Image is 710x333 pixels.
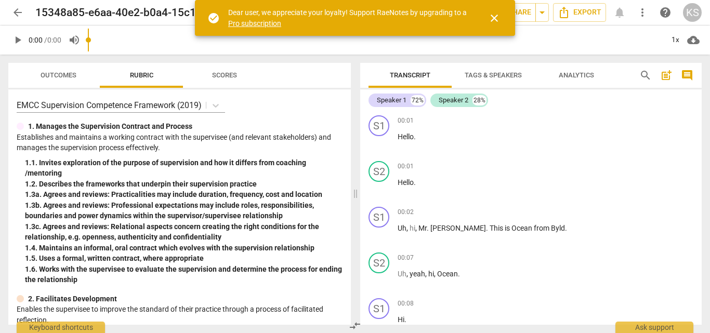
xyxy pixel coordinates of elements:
span: Export [558,6,601,19]
span: close [488,12,501,24]
span: , [415,224,418,232]
button: Add summary [658,67,675,84]
div: 28% [472,95,487,105]
span: Hello [398,178,414,187]
h2: 15348a85-e6aa-40e2-b0a4-15c1bd2a864c_AnujJoshi@Auro(00919966812534)_20250922110755 [35,6,320,19]
p: Establishes and maintains a working contract with the supervisee (and relevant stakeholders) and ... [17,132,343,153]
span: arrow_back [11,6,24,19]
div: Change speaker [369,252,389,273]
div: Keyboard shortcuts [17,322,105,333]
span: . [404,315,406,324]
div: Change speaker [369,115,389,136]
span: play_arrow [11,34,24,46]
div: 1. 3a. Agrees and reviews: Practicalities may include duration, frequency, cost and location [25,189,343,200]
span: Filler word [398,270,406,278]
span: Transcript [390,71,430,79]
div: Ask support [615,322,693,333]
div: Change speaker [369,161,389,182]
span: , [406,224,410,232]
span: 00:01 [398,116,414,125]
span: / 0:00 [44,36,61,44]
span: 00:02 [398,208,414,217]
button: Export [553,3,606,22]
span: . [458,270,460,278]
span: comment [681,69,693,82]
div: Speaker 1 [377,95,406,105]
div: 72% [411,95,425,105]
span: . [414,178,416,187]
div: Dear user, we appreciate your loyalty! Support RaeNotes by upgrading to a [228,7,469,29]
p: Enables the supervisee to improve the standard of their practice through a process of facilitated... [17,304,343,325]
span: Analytics [559,71,594,79]
button: Close [482,6,507,31]
span: 00:08 [398,299,414,308]
div: 1. 3b. Agrees and reviews: Professional expectations may include roles, responsibilities, boundar... [25,200,343,221]
span: Rubric [130,71,153,79]
span: from [534,224,551,232]
span: Hi [398,315,404,324]
span: 00:07 [398,254,414,262]
span: [PERSON_NAME] [430,224,486,232]
span: 0:00 [29,36,43,44]
div: Change speaker [369,207,389,228]
span: compare_arrows [349,319,361,332]
span: Ocean [437,270,458,278]
span: , [434,270,437,278]
div: Speaker 2 [439,95,468,105]
a: Help [656,3,675,22]
span: yeah [410,270,425,278]
div: Change speaker [369,298,389,319]
span: Uh [398,224,406,232]
span: is [505,224,511,232]
button: KS [683,3,702,22]
span: . [414,132,416,141]
span: Ocean [511,224,534,232]
span: more_vert [636,6,649,19]
p: 1. Manages the Supervision Contract and Process [28,121,192,132]
span: check_circle [207,12,220,24]
span: search [639,69,652,82]
span: help [659,6,672,19]
button: Show/Hide comments [679,67,695,84]
span: Outcomes [41,71,76,79]
span: hi [428,270,434,278]
span: Tags & Speakers [465,71,522,79]
span: , [406,270,410,278]
div: 1. 6. Works with the supervisee to evaluate the supervision and determine the process for ending ... [25,264,343,285]
span: . [565,224,567,232]
div: 1. 4. Maintains an informal, oral contract which evolves with the supervision relationship [25,243,343,254]
a: Pro subscription [228,19,281,28]
span: Byld [551,224,565,232]
span: This [490,224,505,232]
div: 1x [665,32,685,48]
div: 1. 1. Invites exploration of the purpose of supervision and how it differs from coaching /mentoring [25,157,343,179]
button: Volume [65,31,84,49]
span: 00:01 [398,162,414,171]
span: arrow_drop_down [536,6,548,19]
span: Mr [418,224,427,232]
span: , [425,270,428,278]
span: Hello [398,132,414,141]
button: Sharing summary [535,3,549,22]
span: Scores [212,71,237,79]
span: . [486,224,490,232]
div: 1. 3c. Agrees and reviews: Relational aspects concern creating the right conditions for the relat... [25,221,343,243]
span: volume_up [68,34,81,46]
button: Play [8,31,27,49]
div: 1. 2. Describes the frameworks that underpin their supervision practice [25,179,343,190]
p: EMCC Supervision Competence Framework (2019) [17,99,202,111]
span: Filler word [410,224,415,232]
span: cloud_download [687,34,700,46]
div: 1. 5. Uses a formal, written contract, where appropriate [25,253,343,264]
span: post_add [660,69,673,82]
button: Search [637,67,654,84]
span: . [427,224,430,232]
p: 2. Facilitates Development [28,294,117,304]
